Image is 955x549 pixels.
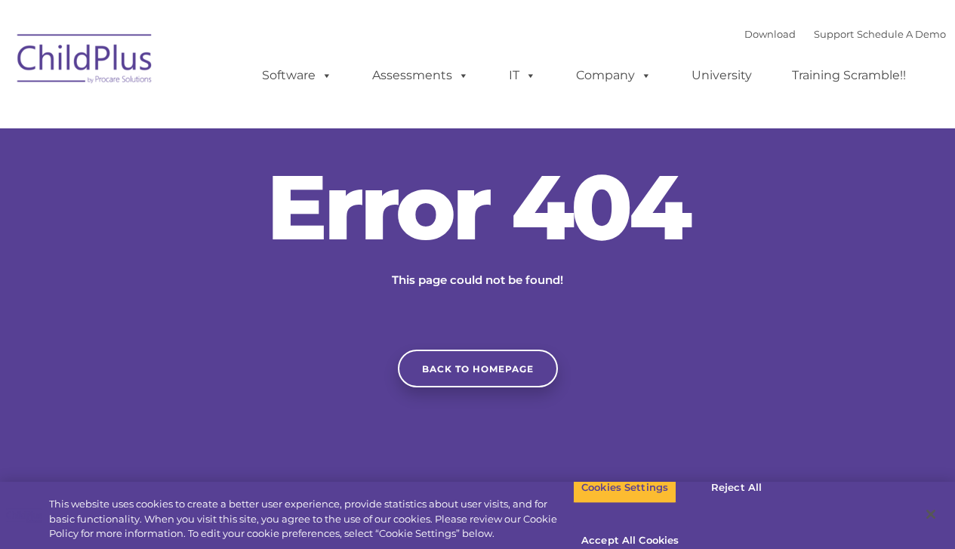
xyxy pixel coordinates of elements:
[744,28,946,40] font: |
[561,60,667,91] a: Company
[777,60,921,91] a: Training Scramble!!
[573,472,676,504] button: Cookies Settings
[494,60,551,91] a: IT
[744,28,796,40] a: Download
[319,271,636,289] p: This page could not be found!
[914,498,947,531] button: Close
[357,60,484,91] a: Assessments
[689,472,784,504] button: Reject All
[247,60,347,91] a: Software
[49,497,573,541] div: This website uses cookies to create a better user experience, provide statistics about user visit...
[251,162,704,252] h2: Error 404
[10,23,161,99] img: ChildPlus by Procare Solutions
[814,28,854,40] a: Support
[398,350,558,387] a: Back to homepage
[857,28,946,40] a: Schedule A Demo
[676,60,767,91] a: University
